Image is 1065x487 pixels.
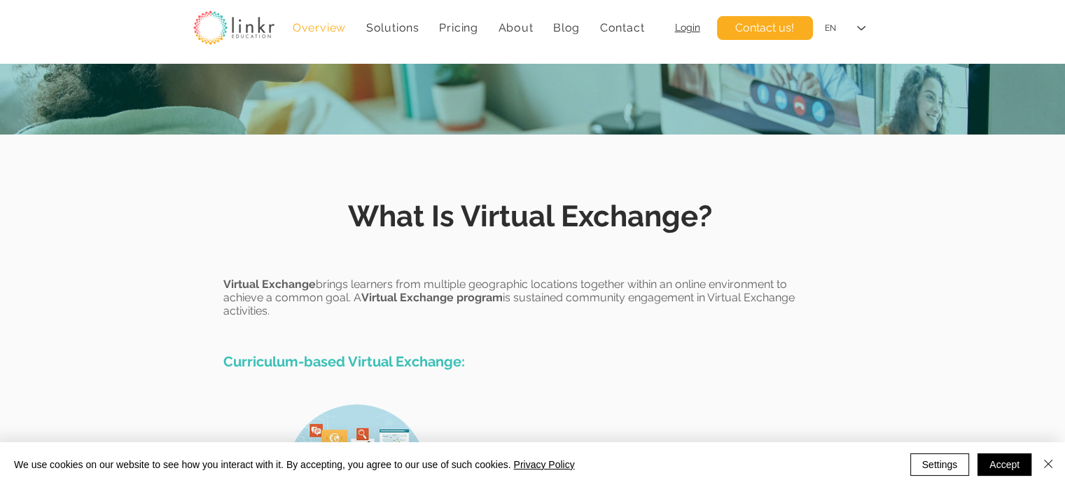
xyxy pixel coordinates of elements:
span: We use cookies on our website to see how you interact with it. By accepting, you agree to our use... [14,458,575,471]
button: Settings [910,453,970,476]
a: Login [675,22,700,33]
button: Close [1040,453,1057,476]
span: Overview [293,21,346,34]
span: brings learners from multiple geographic locations together within an online environment to achie... [223,277,795,317]
div: Solutions [359,14,426,41]
span: Contact us! [735,20,794,36]
div: About [491,14,541,41]
span: Contact [600,21,645,34]
span: About [498,21,533,34]
a: Contact us! [717,16,813,40]
button: Accept [977,453,1031,476]
a: Blog [546,14,587,41]
div: EN [825,22,836,34]
img: linkr_logo_transparentbg.png [193,11,274,45]
span: What Is Virtual Exchange? [348,199,712,233]
a: Pricing [432,14,485,41]
a: Contact [592,14,651,41]
span: Curriculum-based Virtual Exchange: [223,353,465,370]
img: Close [1040,455,1057,472]
span: Pricing [439,21,478,34]
div: Language Selector: English [815,13,875,44]
span: Blog [553,21,580,34]
span: Solutions [366,21,419,34]
nav: Site [286,14,652,41]
a: Privacy Policy [513,459,574,470]
a: Overview [286,14,354,41]
span: Virtual Exchange program [361,291,503,304]
span: Virtual Exchange [223,277,316,291]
